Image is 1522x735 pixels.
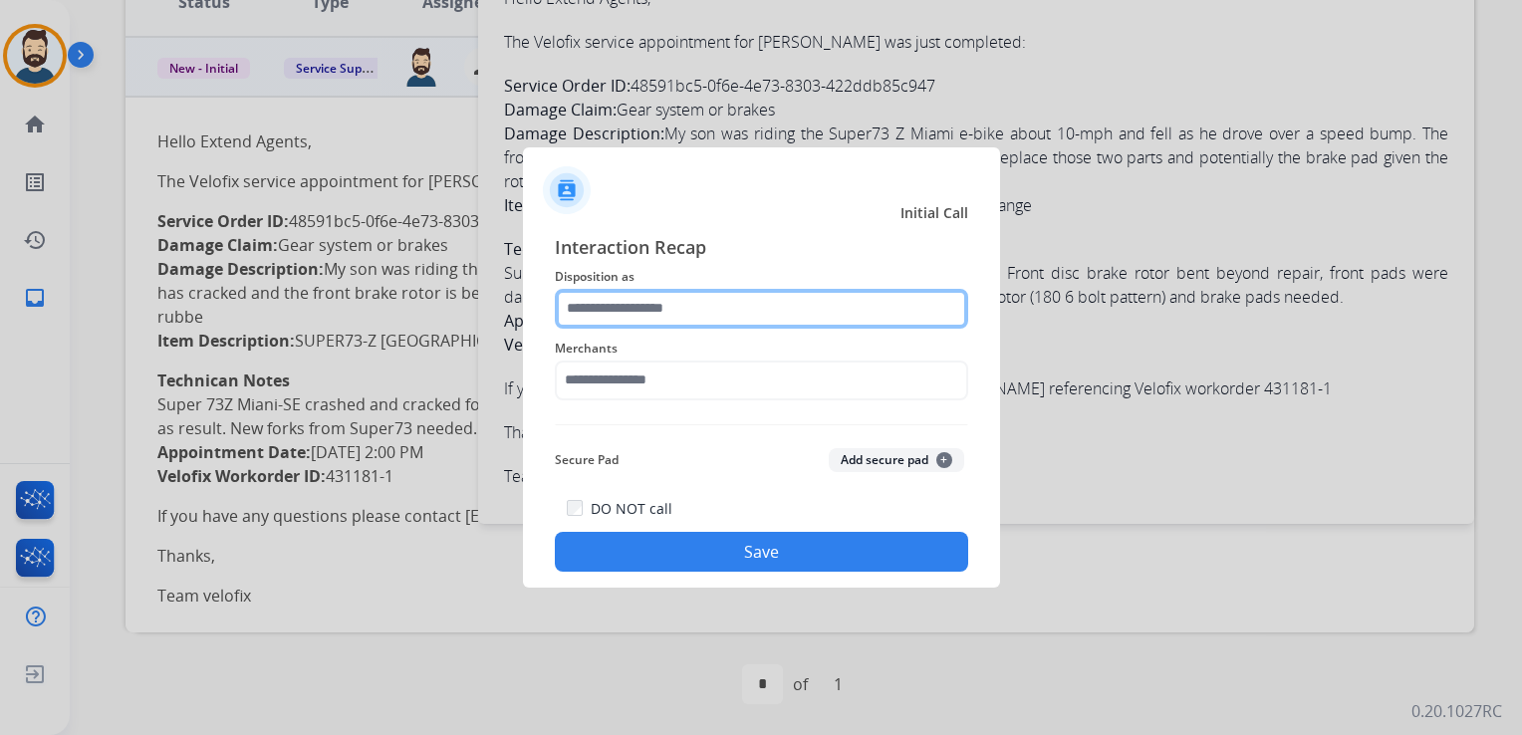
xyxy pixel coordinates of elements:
[555,424,968,425] img: contact-recap-line.svg
[555,337,968,361] span: Merchants
[555,265,968,289] span: Disposition as
[900,203,968,223] span: Initial Call
[591,499,672,519] label: DO NOT call
[555,448,619,472] span: Secure Pad
[1411,699,1502,723] p: 0.20.1027RC
[543,166,591,214] img: contactIcon
[829,448,964,472] button: Add secure pad+
[936,452,952,468] span: +
[555,532,968,572] button: Save
[555,233,968,265] span: Interaction Recap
